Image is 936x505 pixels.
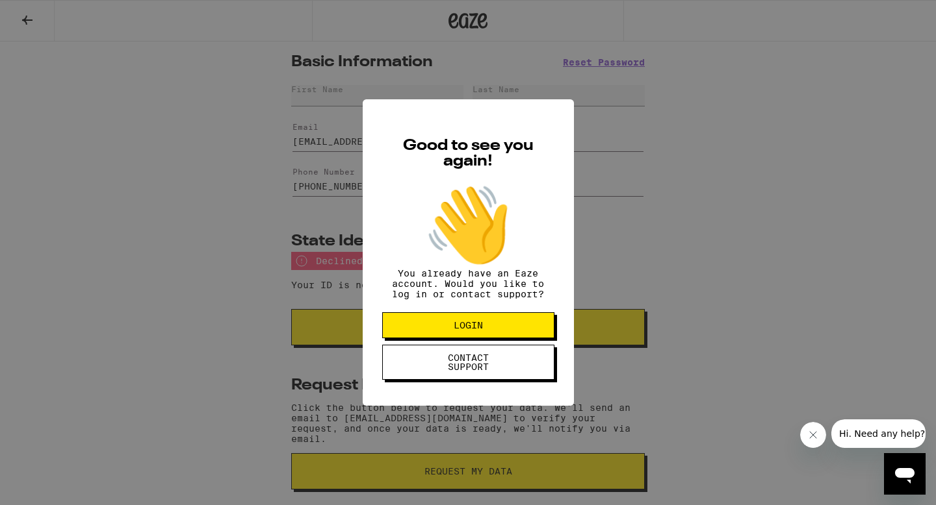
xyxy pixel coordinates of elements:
[454,321,483,330] span: LOGIN
[382,312,554,338] button: LOGIN
[800,422,826,448] iframe: Close message
[382,268,554,299] p: You already have an Eaze account. Would you like to log in or contact support?
[382,138,554,169] h2: Good to see you again!
[435,353,502,371] span: CONTACT SUPPORT
[382,182,554,268] div: 👋
[884,453,926,495] iframe: Button to launch messaging window
[382,345,554,380] button: CONTACT SUPPORT
[831,419,926,448] iframe: Message from company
